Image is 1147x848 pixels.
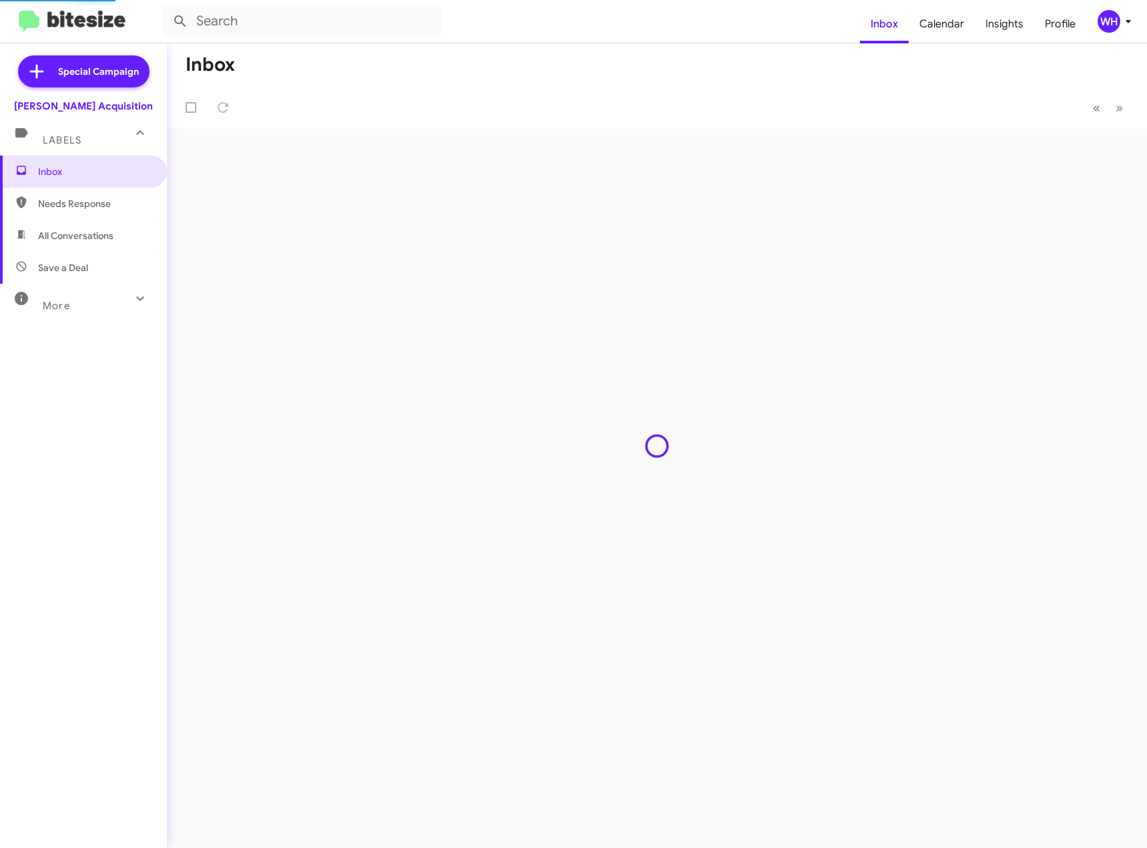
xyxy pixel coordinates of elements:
[18,55,150,87] a: Special Campaign
[1108,94,1131,122] button: Next
[1093,99,1100,116] span: «
[38,197,152,210] span: Needs Response
[162,5,442,37] input: Search
[186,54,235,75] h1: Inbox
[38,165,152,178] span: Inbox
[1086,10,1132,33] button: WH
[43,300,70,312] span: More
[975,5,1034,43] a: Insights
[38,261,88,274] span: Save a Deal
[860,5,909,43] a: Inbox
[38,229,113,242] span: All Conversations
[14,99,153,113] div: [PERSON_NAME] Acquisition
[43,134,81,146] span: Labels
[1034,5,1086,43] a: Profile
[1086,94,1131,122] nav: Page navigation example
[58,65,139,78] span: Special Campaign
[1116,99,1123,116] span: »
[1085,94,1108,122] button: Previous
[1098,10,1120,33] div: WH
[909,5,975,43] a: Calendar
